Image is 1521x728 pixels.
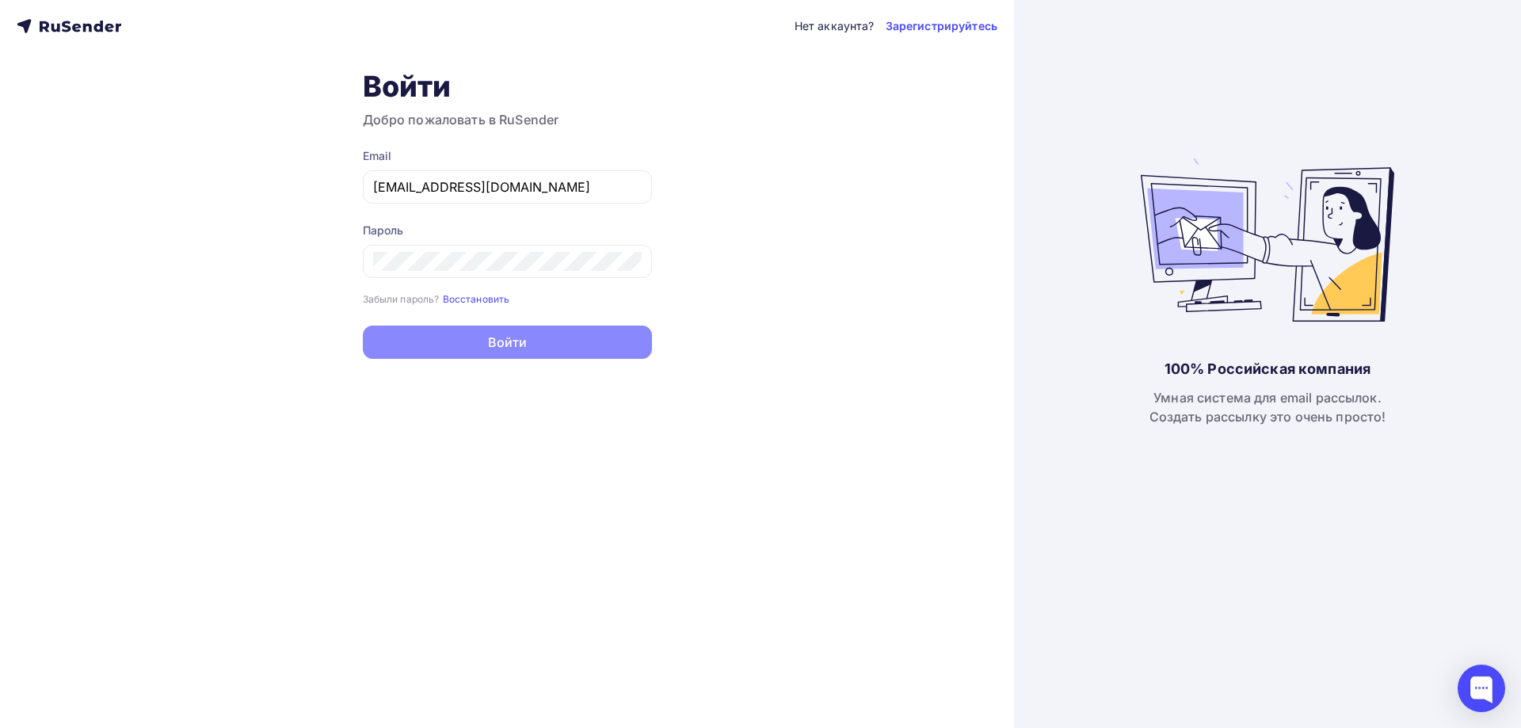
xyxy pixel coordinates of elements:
small: Забыли пароль? [363,293,440,305]
h3: Добро пожаловать в RuSender [363,110,652,129]
input: Укажите свой email [373,177,642,196]
button: Войти [363,326,652,359]
div: Умная система для email рассылок. Создать рассылку это очень просто! [1149,388,1386,426]
div: Нет аккаунта? [795,18,875,34]
div: 100% Российская компания [1165,360,1370,379]
a: Восстановить [443,292,510,305]
h1: Войти [363,69,652,104]
small: Восстановить [443,293,510,305]
div: Email [363,148,652,164]
a: Зарегистрируйтесь [886,18,997,34]
div: Пароль [363,223,652,238]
